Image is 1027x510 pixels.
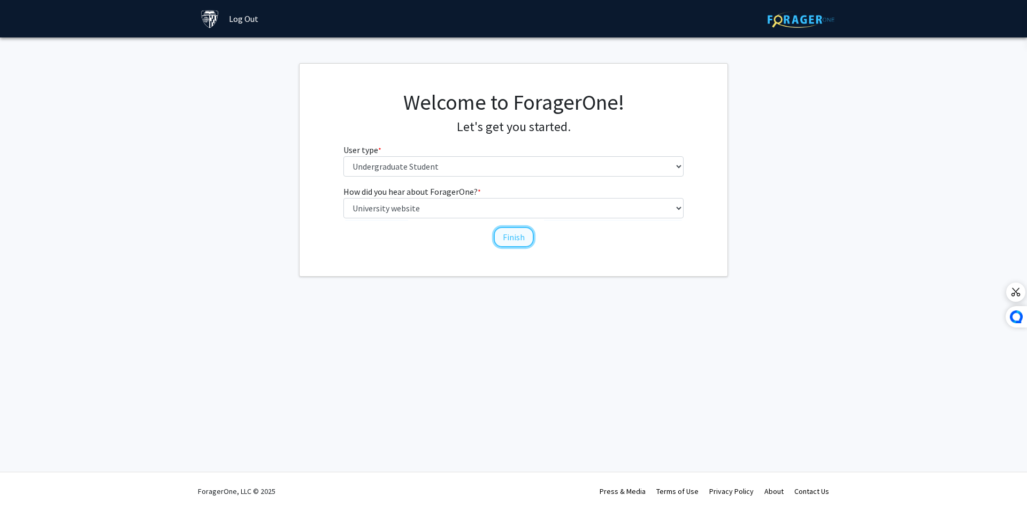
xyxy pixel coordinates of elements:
iframe: Chat [8,462,45,502]
a: Terms of Use [656,486,699,496]
img: Johns Hopkins University Logo [201,10,219,28]
label: User type [343,143,381,156]
a: Contact Us [794,486,829,496]
a: Privacy Policy [709,486,754,496]
img: ForagerOne Logo [768,11,834,28]
h4: Let's get you started. [343,119,684,135]
h1: Welcome to ForagerOne! [343,89,684,115]
a: Press & Media [600,486,646,496]
div: ForagerOne, LLC © 2025 [198,473,275,510]
label: How did you hear about ForagerOne? [343,185,481,198]
a: About [764,486,784,496]
button: Finish [494,227,534,247]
